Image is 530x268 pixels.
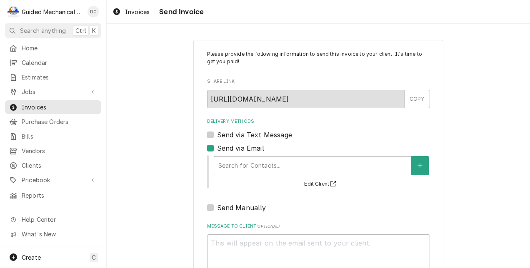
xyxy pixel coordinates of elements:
[87,6,99,17] div: DC
[22,117,97,126] span: Purchase Orders
[207,118,430,125] label: Delivery Methods
[207,118,430,213] div: Delivery Methods
[22,215,96,224] span: Help Center
[22,7,83,16] div: Guided Mechanical Services, LLC
[5,189,101,202] a: Reports
[22,254,41,261] span: Create
[5,173,101,187] a: Go to Pricebook
[207,78,430,108] div: Share Link
[22,87,85,96] span: Jobs
[5,70,101,84] a: Estimates
[5,213,101,226] a: Go to Help Center
[92,253,96,262] span: C
[217,203,266,213] label: Send Manually
[256,224,280,228] span: ( optional )
[5,115,101,129] a: Purchase Orders
[404,90,430,108] button: COPY
[5,41,101,55] a: Home
[5,129,101,143] a: Bills
[7,6,19,17] div: Guided Mechanical Services, LLC's Avatar
[5,23,101,38] button: Search anythingCtrlK
[22,230,96,238] span: What's New
[92,26,96,35] span: K
[207,50,430,66] p: Please provide the following information to send this invoice to your client. It's time to get yo...
[109,5,153,19] a: Invoices
[5,56,101,69] a: Calendar
[5,100,101,114] a: Invoices
[207,223,430,230] label: Message to Client
[22,58,97,67] span: Calendar
[217,130,292,140] label: Send via Text Message
[87,6,99,17] div: Daniel Cornell's Avatar
[125,7,150,16] span: Invoices
[20,26,66,35] span: Search anything
[5,227,101,241] a: Go to What's New
[22,132,97,141] span: Bills
[207,78,430,85] label: Share Link
[157,6,204,17] span: Send Invoice
[217,143,264,153] label: Send via Email
[22,73,97,82] span: Estimates
[22,161,97,170] span: Clients
[22,176,85,184] span: Pricebook
[22,191,97,200] span: Reports
[22,146,97,155] span: Vendors
[411,156,429,175] button: Create New Contact
[75,26,86,35] span: Ctrl
[22,103,97,112] span: Invoices
[417,163,422,169] svg: Create New Contact
[5,85,101,99] a: Go to Jobs
[5,159,101,172] a: Clients
[303,179,339,189] button: Edit Client
[22,44,97,52] span: Home
[7,6,19,17] div: G
[5,144,101,158] a: Vendors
